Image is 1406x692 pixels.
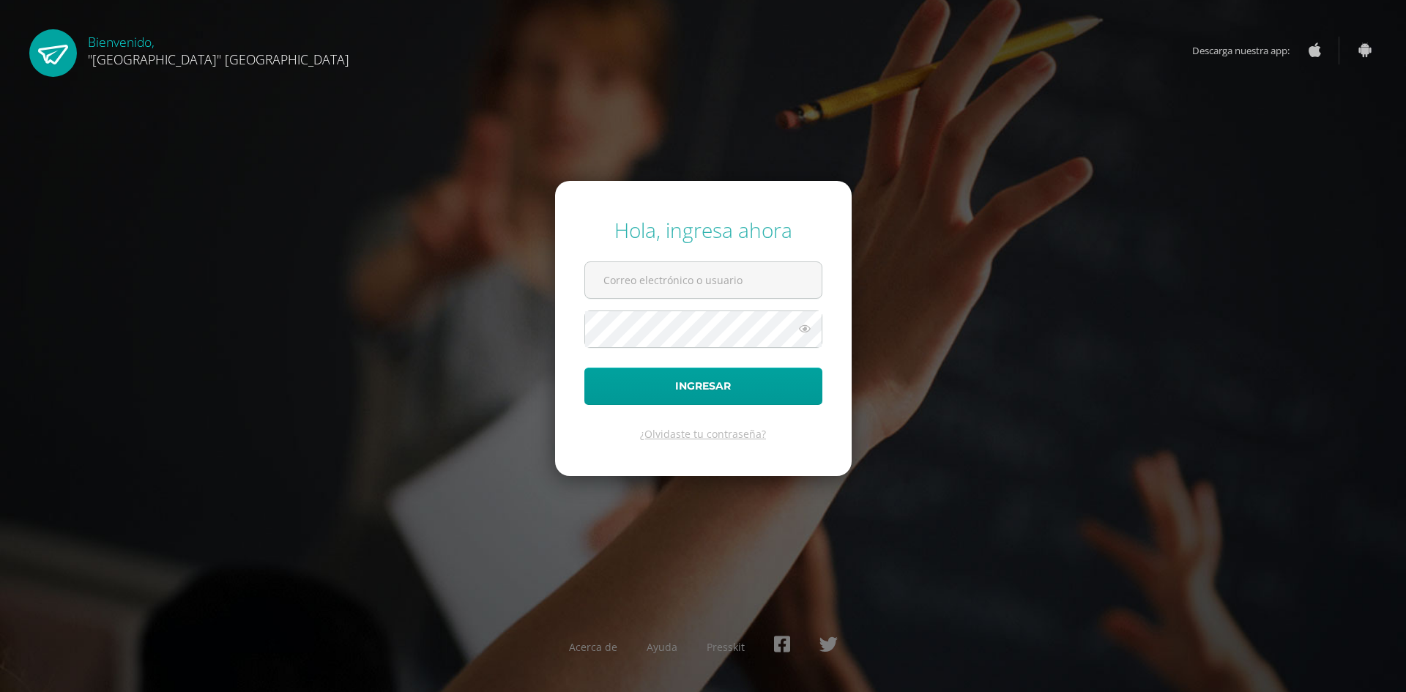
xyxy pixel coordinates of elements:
[707,640,745,654] a: Presskit
[647,640,677,654] a: Ayuda
[88,29,349,68] div: Bienvenido,
[584,368,822,405] button: Ingresar
[585,262,822,298] input: Correo electrónico o usuario
[1192,37,1304,64] span: Descarga nuestra app:
[584,216,822,244] div: Hola, ingresa ahora
[88,51,349,68] span: "[GEOGRAPHIC_DATA]" [GEOGRAPHIC_DATA]
[640,427,766,441] a: ¿Olvidaste tu contraseña?
[569,640,617,654] a: Acerca de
